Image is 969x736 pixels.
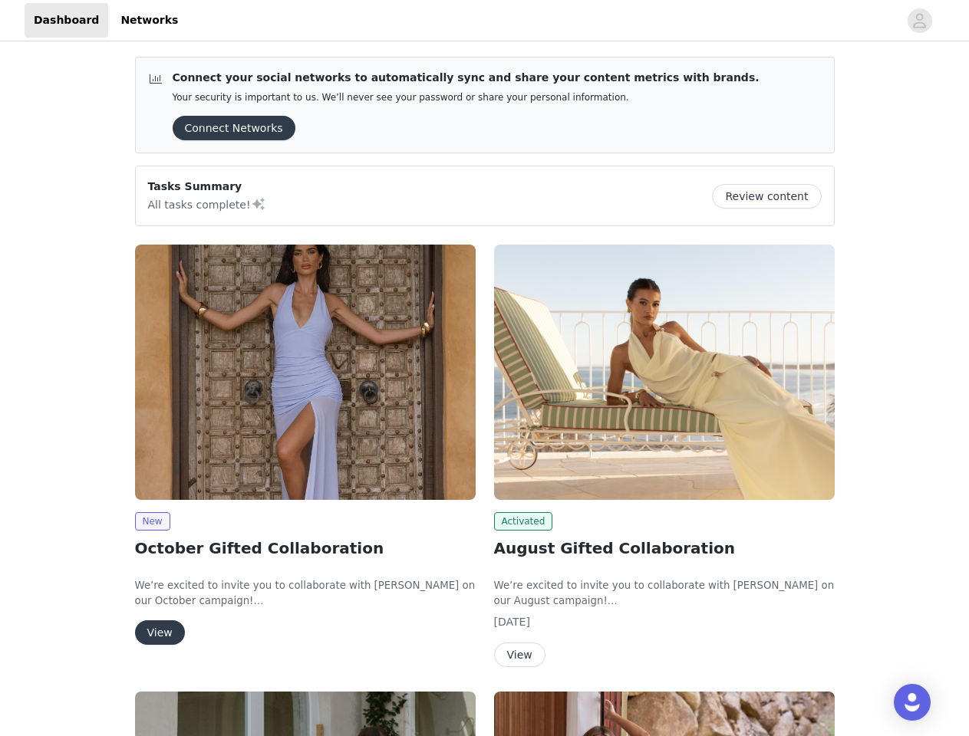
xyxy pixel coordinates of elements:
[173,70,760,86] p: Connect your social networks to automatically sync and share your content metrics with brands.
[135,580,476,606] span: We’re excited to invite you to collaborate with [PERSON_NAME] on our October campaign!
[148,179,266,195] p: Tasks Summary
[135,627,185,639] a: View
[25,3,108,38] a: Dashboard
[494,245,835,500] img: Peppermayo EU
[148,195,266,213] p: All tasks complete!
[494,512,553,531] span: Activated
[494,649,545,661] a: View
[135,620,185,645] button: View
[494,580,835,606] span: We’re excited to invite you to collaborate with [PERSON_NAME] on our August campaign!
[494,616,530,628] span: [DATE]
[135,537,476,560] h2: October Gifted Collaboration
[135,512,170,531] span: New
[712,184,821,209] button: Review content
[173,116,295,140] button: Connect Networks
[494,537,835,560] h2: August Gifted Collaboration
[111,3,187,38] a: Networks
[494,642,545,667] button: View
[894,684,931,721] div: Open Intercom Messenger
[135,245,476,500] img: Peppermayo EU
[173,92,760,103] p: Your security is important to us. We’ll never see your password or share your personal information.
[912,8,927,33] div: avatar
